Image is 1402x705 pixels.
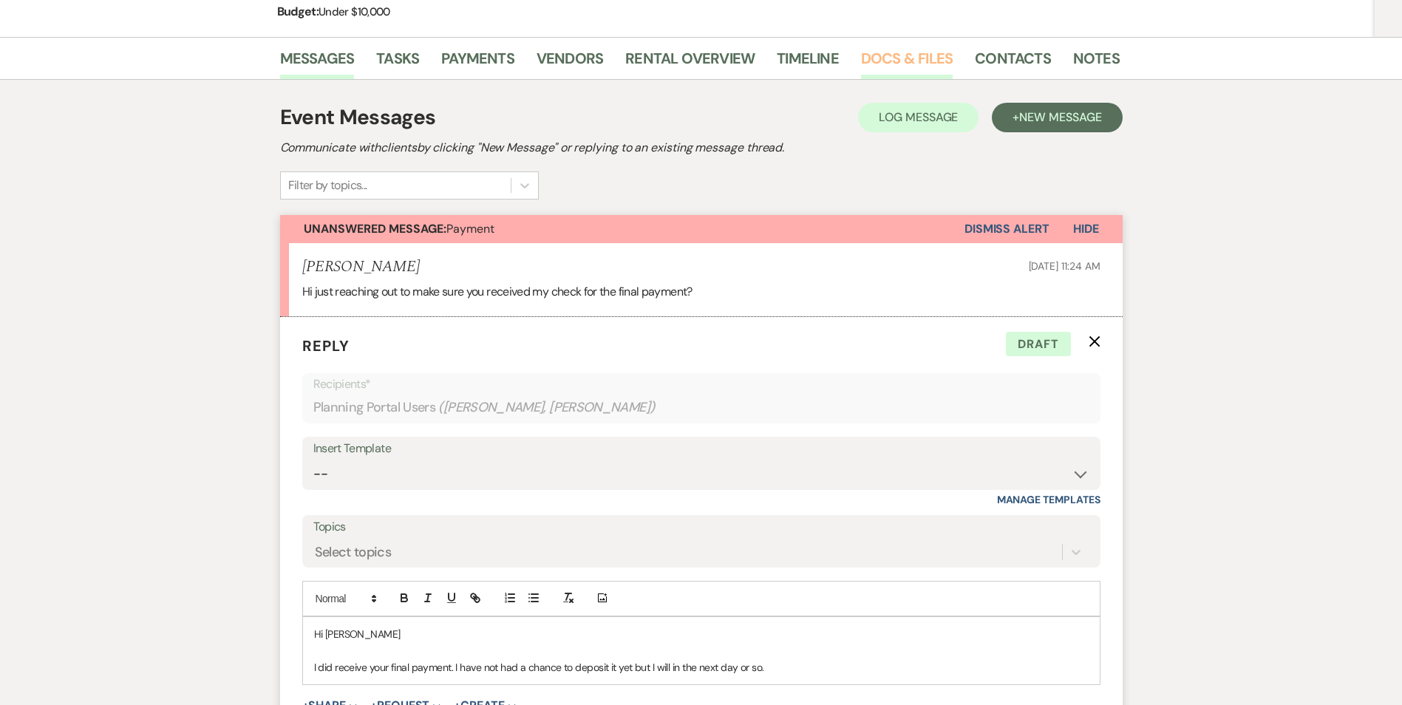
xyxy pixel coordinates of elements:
button: +New Message [992,103,1122,132]
span: Log Message [879,109,958,125]
span: Draft [1006,332,1071,357]
span: Reply [302,336,350,355]
a: Rental Overview [625,47,755,79]
div: Planning Portal Users [313,393,1089,422]
button: Dismiss Alert [964,215,1049,243]
a: Contacts [975,47,1051,79]
h2: Communicate with clients by clicking "New Message" or replying to an existing message thread. [280,139,1123,157]
h1: Event Messages [280,102,436,133]
label: Topics [313,517,1089,538]
div: Filter by topics... [288,177,367,194]
a: Payments [441,47,514,79]
span: Hide [1073,221,1099,236]
button: Hide [1049,215,1123,243]
a: Tasks [376,47,419,79]
div: Select topics [315,542,392,562]
button: Log Message [858,103,979,132]
a: Notes [1073,47,1120,79]
p: Hi [PERSON_NAME] [314,626,1089,642]
a: Messages [280,47,355,79]
span: Payment [304,221,494,236]
span: New Message [1019,109,1101,125]
span: Under $10,000 [319,4,390,19]
span: Budget: [277,4,319,19]
div: Insert Template [313,438,1089,460]
a: Vendors [537,47,603,79]
button: Unanswered Message:Payment [280,215,964,243]
span: [DATE] 11:24 AM [1029,259,1100,273]
a: Docs & Files [861,47,953,79]
a: Timeline [777,47,839,79]
p: Recipients* [313,375,1089,394]
a: Manage Templates [997,493,1100,506]
strong: Unanswered Message: [304,221,446,236]
span: ( [PERSON_NAME], [PERSON_NAME] ) [438,398,656,418]
p: I did receive your final payment. I have not had a chance to deposit it yet but I will in the nex... [314,659,1089,675]
p: Hi just reaching out to make sure you received my check for the final payment? [302,282,1100,302]
h5: [PERSON_NAME] [302,258,420,276]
